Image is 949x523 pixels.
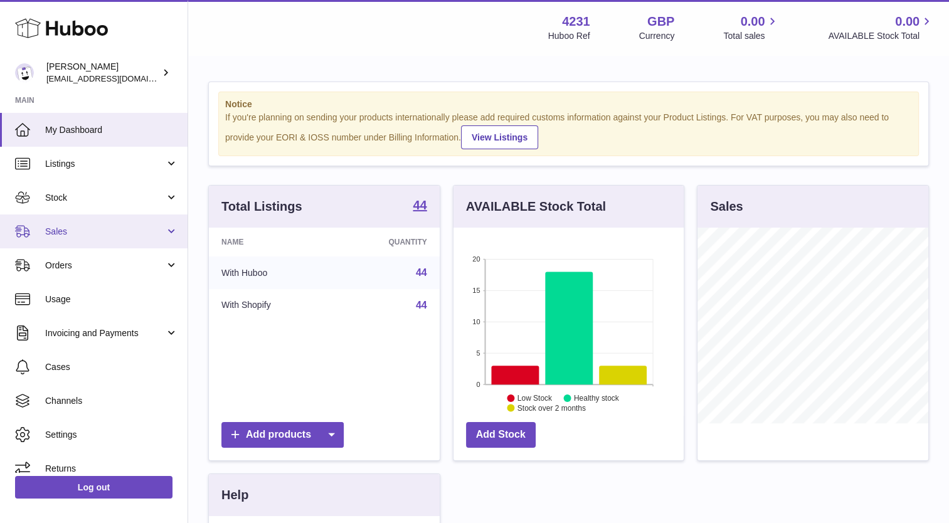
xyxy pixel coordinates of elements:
[723,13,779,42] a: 0.00 Total sales
[333,228,439,256] th: Quantity
[647,13,674,30] strong: GBP
[562,13,590,30] strong: 4231
[517,404,586,413] text: Stock over 2 months
[416,300,427,310] a: 44
[639,30,675,42] div: Currency
[413,199,427,214] a: 44
[15,63,34,82] img: hello@things-for-twins.co.uk
[45,395,178,407] span: Channels
[723,30,779,42] span: Total sales
[45,327,165,339] span: Invoicing and Payments
[225,112,912,149] div: If you're planning on sending your products internationally please add required customs informati...
[221,198,302,215] h3: Total Listings
[895,13,920,30] span: 0.00
[472,318,480,325] text: 10
[466,198,606,215] h3: AVAILABLE Stock Total
[472,255,480,263] text: 20
[476,349,480,357] text: 5
[225,98,912,110] strong: Notice
[413,199,427,211] strong: 44
[828,30,934,42] span: AVAILABLE Stock Total
[45,293,178,305] span: Usage
[209,289,333,322] td: With Shopify
[574,394,620,403] text: Healthy stock
[45,124,178,136] span: My Dashboard
[45,158,165,170] span: Listings
[472,287,480,294] text: 15
[46,61,159,85] div: [PERSON_NAME]
[46,73,184,83] span: [EMAIL_ADDRESS][DOMAIN_NAME]
[221,422,344,448] a: Add products
[45,226,165,238] span: Sales
[517,394,553,403] text: Low Stock
[45,429,178,441] span: Settings
[209,256,333,289] td: With Huboo
[45,260,165,272] span: Orders
[828,13,934,42] a: 0.00 AVAILABLE Stock Total
[209,228,333,256] th: Name
[45,463,178,475] span: Returns
[476,381,480,388] text: 0
[461,125,538,149] a: View Listings
[710,198,743,215] h3: Sales
[45,192,165,204] span: Stock
[741,13,765,30] span: 0.00
[416,267,427,278] a: 44
[15,476,172,499] a: Log out
[221,487,248,504] h3: Help
[466,422,536,448] a: Add Stock
[45,361,178,373] span: Cases
[548,30,590,42] div: Huboo Ref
